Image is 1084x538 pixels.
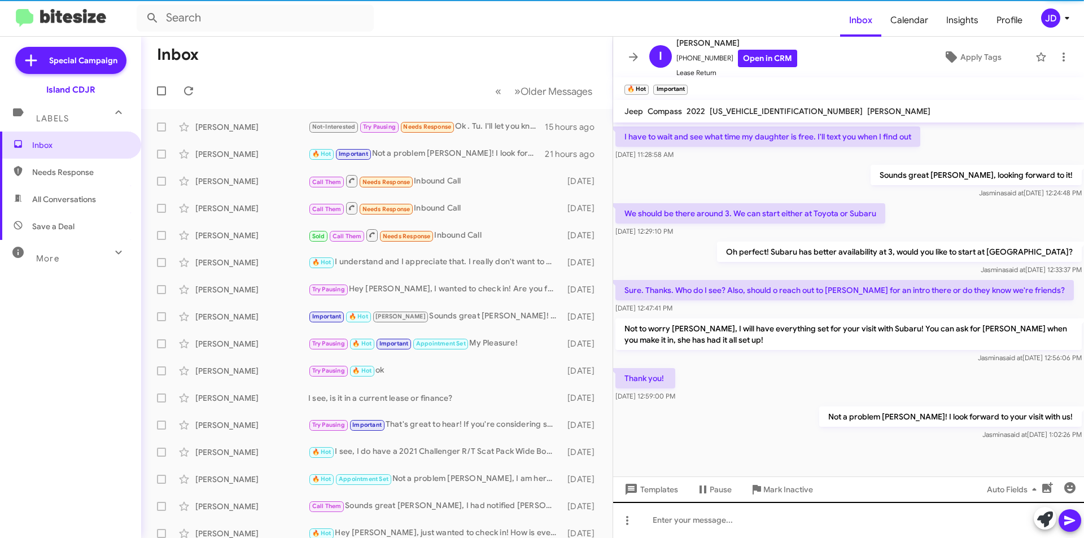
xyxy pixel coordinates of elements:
span: [PERSON_NAME] [867,106,930,116]
span: Try Pausing [363,123,396,130]
p: Sure. Thanks. Who do I see? Also, should o reach out to [PERSON_NAME] for an intro there or do th... [615,280,1074,300]
div: [DATE] [562,338,604,349]
span: [DATE] 12:59:00 PM [615,392,675,400]
div: Ok . Tu. I'll let you know [308,120,545,133]
span: 🔥 Hot [312,150,331,158]
a: Open in CRM [738,50,797,67]
nav: Page navigation example [489,80,599,103]
span: All Conversations [32,194,96,205]
span: Try Pausing [312,367,345,374]
span: Special Campaign [49,55,117,66]
span: Appointment Set [339,475,388,483]
div: Hey [PERSON_NAME], I wanted to check in! Are you free [DATE] to look at our Kia Sportage? [308,283,562,296]
a: Inbox [840,4,881,37]
p: I have to wait and see what time my daughter is free. I'll text you when I find out [615,126,920,147]
span: [US_VEHICLE_IDENTIFICATION_NUMBER] [710,106,863,116]
span: Insights [937,4,987,37]
span: Important [379,340,409,347]
span: [DATE] 12:47:41 PM [615,304,672,312]
p: Thank you! [615,368,675,388]
div: [PERSON_NAME] [195,338,308,349]
div: [PERSON_NAME] [195,257,308,268]
span: Needs Response [362,178,410,186]
p: Oh perfect! Subaru has better availability at 3, would you like to start at [GEOGRAPHIC_DATA]? [717,242,1082,262]
button: Pause [687,479,741,500]
span: 🔥 Hot [349,313,368,320]
div: [PERSON_NAME] [195,311,308,322]
div: Inbound Call [308,201,562,215]
div: Inbound Call [308,228,562,242]
div: [PERSON_NAME] [195,419,308,431]
span: « [495,84,501,98]
span: said at [1006,265,1025,274]
div: I understand and I appreciate that. I really don't want to mislead you in any way an I appreciate... [308,256,562,269]
span: [PERSON_NAME] [676,36,797,50]
div: [PERSON_NAME] [195,121,308,133]
button: Next [508,80,599,103]
h1: Inbox [157,46,199,64]
span: 🔥 Hot [352,367,371,374]
span: said at [1003,353,1022,362]
p: Sounds great [PERSON_NAME], looking forward to it! [871,165,1082,185]
span: Not-Interested [312,123,356,130]
span: 🔥 Hot [312,448,331,456]
span: said at [1004,189,1024,197]
span: Needs Response [403,123,451,130]
div: [DATE] [562,365,604,377]
span: Save a Deal [32,221,75,232]
span: Try Pausing [312,421,345,428]
div: I see, I do have a 2021 Challenger R/T Scat Pack Wide Body at around $47,000 but I will keep my e... [308,445,562,458]
span: Inbox [32,139,128,151]
div: [DATE] [562,284,604,295]
div: [PERSON_NAME] [195,284,308,295]
div: [PERSON_NAME] [195,230,308,241]
span: Try Pausing [312,340,345,347]
div: Sounds great [PERSON_NAME], I had notified [PERSON_NAME]. Was he able to reach you? [308,500,562,513]
div: Island CDJR [46,84,95,95]
div: Sounds great [PERSON_NAME]! Sorry for the delayed responses its been a busy weekend here! Let me ... [308,310,562,323]
button: Auto Fields [978,479,1050,500]
span: Compass [648,106,682,116]
div: [PERSON_NAME] [195,148,308,160]
div: [DATE] [562,257,604,268]
div: [PERSON_NAME] [195,203,308,214]
p: Not a problem [PERSON_NAME]! I look forward to your visit with us! [819,406,1082,427]
span: Auto Fields [987,479,1041,500]
span: Calendar [881,4,937,37]
span: Important [352,421,382,428]
div: [DATE] [562,419,604,431]
button: Templates [613,479,687,500]
div: [PERSON_NAME] [195,474,308,485]
span: Jasmina [DATE] 1:02:26 PM [982,430,1082,439]
span: [DATE] 12:29:10 PM [615,227,673,235]
span: Mark Inactive [763,479,813,500]
span: 🔥 Hot [352,340,371,347]
div: [DATE] [562,230,604,241]
span: Call Them [312,502,342,510]
span: Try Pausing [312,286,345,293]
div: 21 hours ago [545,148,604,160]
div: [DATE] [562,447,604,458]
div: I see, is it in a current lease or finance? [308,392,562,404]
div: That's great to hear! If you're considering selling, we’d love to discuss the details further. Wh... [308,418,562,431]
span: 🔥 Hot [312,530,331,537]
span: said at [1007,430,1027,439]
span: More [36,253,59,264]
button: Previous [488,80,508,103]
div: [PERSON_NAME] [195,447,308,458]
span: Jasmina [DATE] 12:56:06 PM [978,353,1082,362]
div: [DATE] [562,311,604,322]
div: [DATE] [562,203,604,214]
span: [PHONE_NUMBER] [676,50,797,67]
span: Needs Response [362,205,410,213]
span: [DATE] 11:28:58 AM [615,150,674,159]
small: Important [653,85,687,95]
span: Call Them [333,233,362,240]
span: Labels [36,113,69,124]
div: [DATE] [562,392,604,404]
span: 2022 [687,106,705,116]
span: Appointment Set [416,340,466,347]
span: Sold [312,233,325,240]
input: Search [137,5,374,32]
small: 🔥 Hot [624,85,649,95]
